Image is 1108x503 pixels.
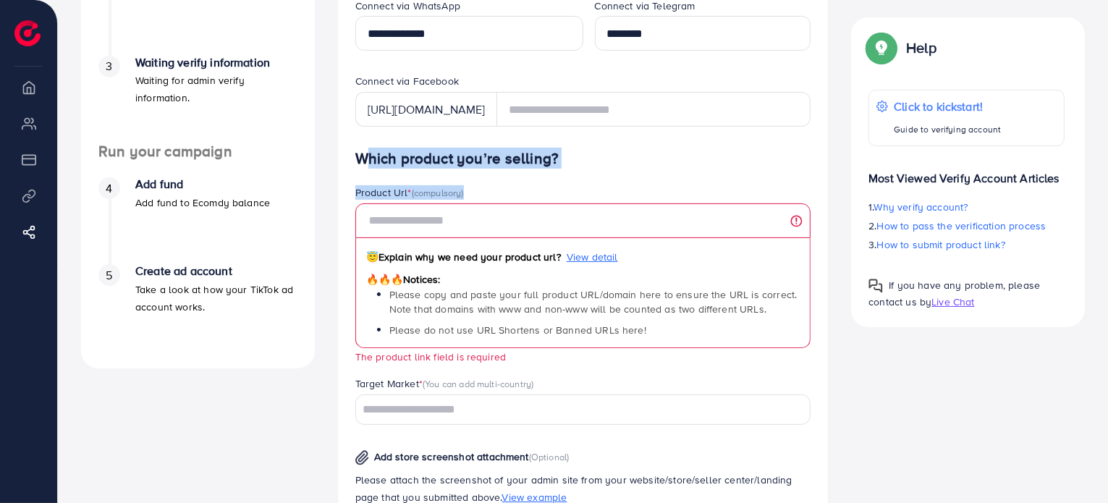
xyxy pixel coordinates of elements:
[135,177,270,191] h4: Add fund
[14,20,41,46] img: logo
[135,264,297,278] h4: Create ad account
[81,143,315,161] h4: Run your campaign
[868,279,883,293] img: Popup guide
[355,394,811,424] div: Search for option
[894,121,1001,138] p: Guide to verifying account
[389,287,798,316] span: Please copy and paste your full product URL/domain here to ensure the URL is correct. Note that d...
[366,250,379,264] span: 😇
[355,376,534,391] label: Target Market
[868,278,1040,309] span: If you have any problem, please contact us by
[135,72,297,106] p: Waiting for admin verify information.
[135,194,270,211] p: Add fund to Ecomdy balance
[868,217,1065,234] p: 2.
[567,250,618,264] span: View detail
[868,35,895,61] img: Popup guide
[529,450,570,463] span: (Optional)
[355,92,497,127] div: [URL][DOMAIN_NAME]
[423,377,533,390] span: (You can add multi-country)
[877,219,1046,233] span: How to pass the verification process
[868,158,1065,187] p: Most Viewed Verify Account Articles
[906,39,936,56] p: Help
[81,264,315,351] li: Create ad account
[389,323,646,337] span: Please do not use URL Shortens or Banned URLs here!
[931,295,974,309] span: Live Chat
[868,198,1065,216] p: 1.
[877,237,1005,252] span: How to submit product link?
[366,272,441,287] span: Notices:
[81,56,315,143] li: Waiting verify information
[1046,438,1097,492] iframe: Chat
[355,185,464,200] label: Product Url
[355,350,506,363] small: The product link field is required
[412,186,464,199] span: (compulsory)
[135,281,297,316] p: Take a look at how your TikTok ad account works.
[355,74,459,88] label: Connect via Facebook
[374,449,529,464] span: Add store screenshot attachment
[355,150,811,168] h4: Which product you’re selling?
[874,200,968,214] span: Why verify account?
[894,98,1001,115] p: Click to kickstart!
[106,267,112,284] span: 5
[106,58,112,75] span: 3
[366,250,561,264] span: Explain why we need your product url?
[106,180,112,197] span: 4
[81,177,315,264] li: Add fund
[868,236,1065,253] p: 3.
[358,399,792,421] input: Search for option
[355,450,369,465] img: img
[366,272,403,287] span: 🔥🔥🔥
[135,56,297,69] h4: Waiting verify information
